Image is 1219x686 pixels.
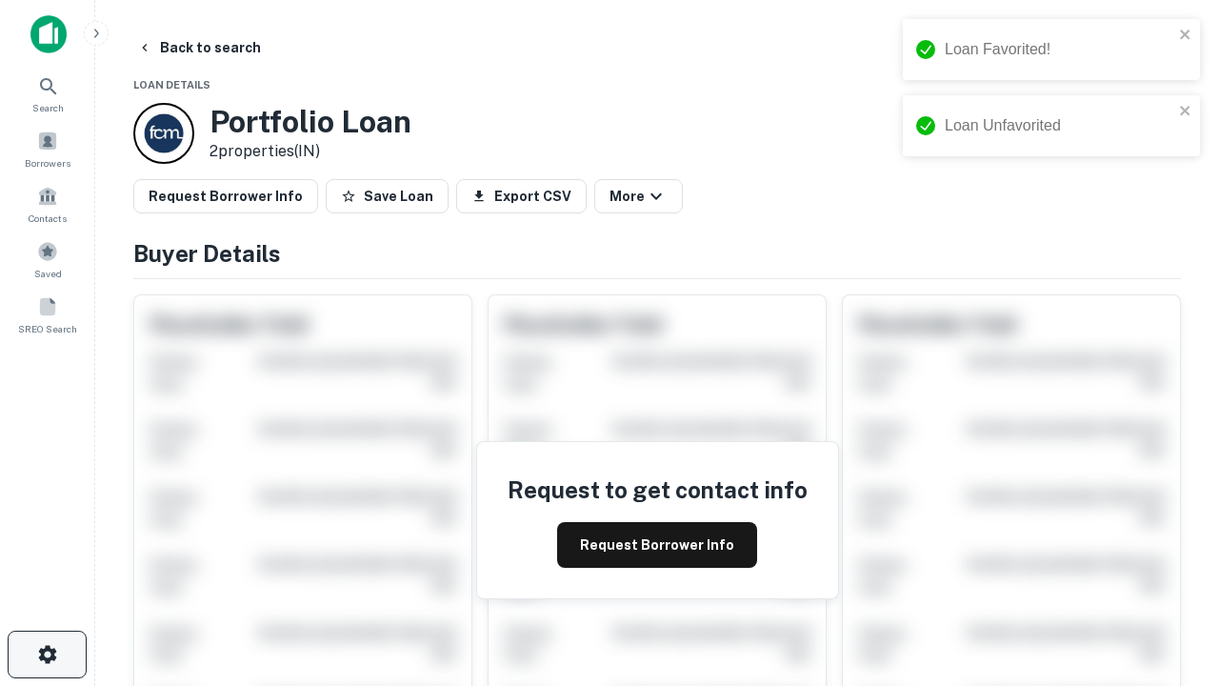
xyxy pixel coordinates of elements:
[133,236,1181,271] h4: Buyer Details
[6,233,90,285] a: Saved
[34,266,62,281] span: Saved
[456,179,587,213] button: Export CSV
[1124,473,1219,564] iframe: Chat Widget
[326,179,449,213] button: Save Loan
[945,38,1173,61] div: Loan Favorited!
[32,100,64,115] span: Search
[30,15,67,53] img: capitalize-icon.png
[133,79,210,91] span: Loan Details
[594,179,683,213] button: More
[6,178,90,230] a: Contacts
[1179,103,1192,121] button: close
[945,114,1173,137] div: Loan Unfavorited
[18,321,77,336] span: SREO Search
[29,211,67,226] span: Contacts
[1179,27,1192,45] button: close
[210,104,411,140] h3: Portfolio Loan
[25,155,70,171] span: Borrowers
[6,123,90,174] a: Borrowers
[133,179,318,213] button: Request Borrower Info
[557,522,757,568] button: Request Borrower Info
[210,140,411,163] p: 2 properties (IN)
[508,473,808,507] h4: Request to get contact info
[130,30,269,65] button: Back to search
[6,289,90,340] a: SREO Search
[6,68,90,119] a: Search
